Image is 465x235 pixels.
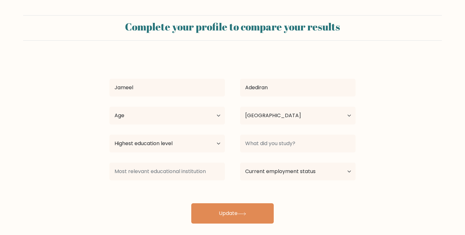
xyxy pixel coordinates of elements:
[27,21,438,33] h2: Complete your profile to compare your results
[240,135,356,152] input: What did you study?
[240,79,356,97] input: Last name
[109,163,225,180] input: Most relevant educational institution
[191,203,274,224] button: Update
[109,79,225,97] input: First name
